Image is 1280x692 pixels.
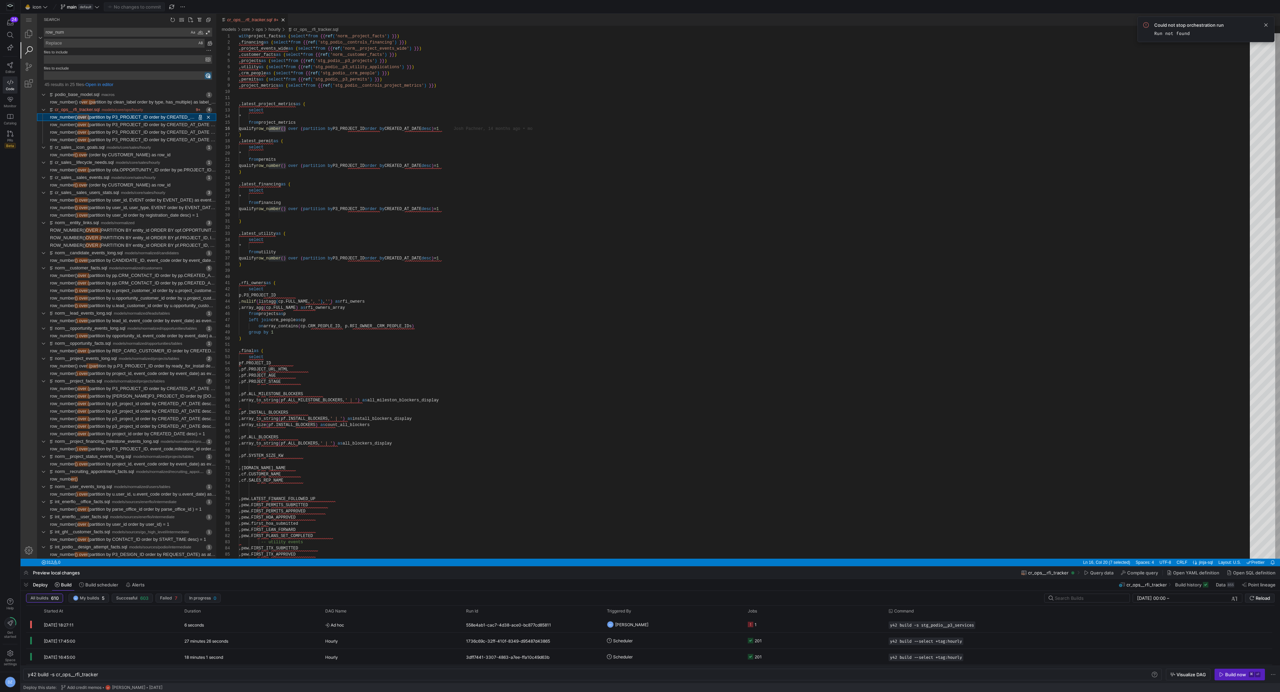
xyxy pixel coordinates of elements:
div: Found '() over' at column 12 in line 'row_number() over (partition by user_id, user_type, EVENT o... [16,190,196,198]
span: over ( [57,508,69,513]
span: ROW_NUMBER() [29,229,65,234]
span: over ( [57,372,69,377]
a: Refresh [148,2,156,10]
textarea: Search: Type Search Term and press Enter to search [24,14,169,23]
div: Found 'r() ove' at column 11 in line 'row_number() over (order by CUSTOMER_NAME) as row_id' [16,137,196,145]
div: Match Whole Word (⌥⌘W) [176,15,183,22]
a: int_ghl__customer_facts.sql [34,515,89,521]
span: partition by P3_PROJECT_ID order by CREATED_AT_DATE desc) = 1 [69,116,209,121]
a: Close (⌘W) [259,3,266,10]
div: Found ') over ' at column 13 in line 'row_number() over (partition by project_id, event_code orde... [16,356,196,364]
a: row_number() over (partition by P3_PROJECT_ID order by CREATED_AT_DATE desc) = 1 [29,371,196,379]
a: ROW_NUMBER() OVER (PARTITION BY entity_id ORDER BY opf.OPPORTUNITY_ID, lf.LEAD_ID desc) = 1 [29,213,196,220]
span: () over [54,184,67,189]
span: row_number() [29,154,57,159]
span: partition by P3_PROJECT_ID order by CREATED_AT_DATE desc) = 1 [69,123,209,129]
span: partition by P3_PROJECT_ID order by CREATED_AT_DATE desc) = 1 [69,101,209,106]
a: norm__entity_links.sql [34,206,78,211]
div: 1 matches in file norm__project_financing_milestone_events_long.sql of folder models/normalized/p... [16,424,196,432]
img: https://storage.googleapis.com/y42-prod-data-exchange/images/Yf2Qvegn13xqq0DljGMI0l8d5Zqtiw36EXr8... [7,3,14,10]
div: Found ' over (' at column 14 in line 'row_number() over (partition by parse_office_id order by pa... [16,492,196,499]
div: Found ') over ' at column 13 in line 'row_number() over (partition by lead_id, event_code order b... [16,303,196,311]
a: row_number() over (partition by parse_office_id order by parse_office_id ) = 1 [29,492,181,499]
div: Preserve Case (⌥⌘P) [176,26,183,33]
a: cr_ops__rfi_tracker.sql [207,3,252,9]
div: 1 matches in file int_enerflo__user_facts.sql of folder models/sources/enerflo/intermediate, Sear... [16,499,196,507]
span: row_numbe [29,138,53,144]
a: core [221,13,230,18]
a: row_number() over (partition by ofa.OPPORTUNITY_ID order by pe.PROJECT_ID ) = 1 [29,153,196,160]
span: over ( [57,493,69,498]
div: 3 matches in file cr_sales__sales_users_stats.sql of folder models/core/sales/hourly, Search result [16,175,196,183]
div: Found ' over (' at column 14 in line 'row_number() over (partition by p3_project_id order by CREA... [16,401,196,409]
div: 1 matches in file cr_sales__lifecycle_needs.sql of folder models/core/sales/hourly, Search result [16,145,196,153]
li: Replace (⇧⌘1) [176,100,183,107]
span: partition by CONTACT_ID order by START_TIME desc) = 1 [69,523,185,528]
span: (partition by CANDIDATE_ID, event_code order by event_date) as event_occurrence_number [67,244,252,249]
div: Found '() over' at column 12 in line 'row_number() over (partition by u.opportunity_customer_id o... [16,281,196,288]
span: Catalog [4,121,16,125]
a: row_number() over (partition by project_id order by CREATED_DATE desc) = 1 [29,416,184,424]
a: Monitor [3,94,17,111]
div: Found ') over ' at column 13 in line 'row_number() over (partition by opportunity_id, event_code ... [16,318,196,326]
span: row_number [29,184,54,189]
div: 1 matches in file cr_sales__sales_events.sql of folder models/core/sales/hourly, Search result [16,160,196,168]
div: 2 matches in file norm__project_events_long.sql of folder models/normalized/projects/tables, Sear... [16,341,196,349]
span: over ( [57,259,69,264]
a: norm__candidate_events_long.sql [34,236,102,242]
span: row_number() [29,108,57,113]
a: row_number() over (partition by P3_PROJECT_ID, event_code,milestone_id order by event_date) as mi... [29,432,196,439]
a: Catalog [3,111,17,128]
div: Found ' over (' at column 14 in line 'row_number() over (partition by REP_CARD_CUSTOMER_ID order ... [16,333,196,341]
span: row_number() o [29,86,61,91]
div: Toggle Search Details [184,34,192,39]
span: over ( [57,154,69,159]
a: row_number() over (partition by clean_label order by type, has_multiple) as label_num [29,85,196,92]
span: (partition by project_id, event_code order by event_date) as event_occurrence_number [67,448,239,453]
span: partition by user_id order by user_id) = 1 [69,508,149,513]
span: OVER ( [65,214,81,219]
span: over ( [57,395,69,400]
input: files to include [24,42,185,50]
a: row_number() over (partition by project_id, event_code order by event_date) as event_occurrence_n... [29,356,196,364]
span: () over [54,244,67,249]
span: row_number() [29,116,57,121]
div: Found '() over' at column 12 in line 'row_number() over (partition by u.lead_customer_id order by... [16,288,196,296]
a: Dismiss (⌘Backspace) [184,100,191,107]
span: row_number() [29,493,57,498]
span: r() ove [53,138,66,144]
div: 45 results in 25 files - Search: row_num [16,77,196,545]
span: OVER ( [65,229,81,234]
a: Toggle Replace [17,14,23,34]
span: row_number [29,289,54,294]
span: row_number() [29,335,57,340]
span: row_number [29,191,54,196]
a: norm__recruiting_appointment_facts.sql [34,455,113,460]
span: default [78,4,93,10]
span: row_number() [29,523,57,528]
a: Collapse All [184,2,192,10]
div: Found ' OVER (' at column 14 in line 'ROW_NUMBER() OVER (PARTITION BY entity_id ORDER BY pf.PROJE... [16,228,196,235]
a: norm__opportunity_facts.sql [34,327,90,332]
span: ) over [56,304,67,309]
div: Found '() over' at column 12 in line 'row_number() over (partition by user_id, EVENT order by EVE... [16,183,196,190]
div: 1 matches in file int_ghl__customer_facts.sql of folder models/sources/go_high_level/intermediate... [16,514,196,522]
div: Found ' over (' at column 14 in line 'row_number() over (partition by P3_PROJECT_ID order by CREA... [16,115,196,122]
span: row_number() [29,417,57,423]
div: Match Case (⌥⌘C) [169,15,176,22]
span: (partition by user_id, user_type, EVENT order by EVENT_DATE) as event_occurence_by_user_t [67,191,258,196]
a: row_number() over (partition by u.lead_customer_id order by u.opportunity_customer_id desc ) as l... [29,288,196,296]
span: (partition by opportunity_id, event_code order by event_date) as event_occurrence_number [67,319,248,325]
span: row_number() [29,387,57,392]
a: norm__opportunity_events_long.sql [34,312,105,317]
span: partition by P3_PROJECT_ID order by CREATED_AT_DATE desc) = 1 [69,372,209,377]
span: over ( [57,116,69,121]
div: 1 matches in file norm__project_status_events_long.sql of folder models/normalized/projects/table... [16,439,196,447]
span: partition by p3_project_id order by CREATED_AT_DATE desc) = 1 [69,387,200,392]
a: norm__project_status_events_long.sql [34,440,111,445]
span: ROW_NUMBER() [29,214,65,219]
span: row_number() [29,372,57,377]
span: row_number() [29,395,57,400]
div: 1 matches in file norm__lead_events_long.sql of folder models/normalized/leads/tables, Search result [16,296,196,303]
span: over ( [57,523,69,528]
